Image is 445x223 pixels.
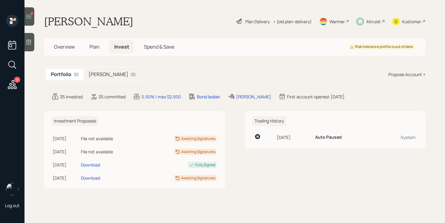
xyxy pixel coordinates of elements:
div: $5 [74,71,79,78]
div: Log out [5,203,20,208]
div: File not available [81,148,138,155]
div: [DATE] [277,134,310,141]
div: Fully Signed [195,162,215,168]
div: First account opened: [DATE] [287,93,345,100]
div: Kustomer [402,18,421,25]
div: $5 committed [99,93,126,100]
div: [DATE] [53,148,78,155]
div: File not available [81,135,138,142]
div: System [380,134,416,141]
div: [PERSON_NAME] [236,93,271,100]
img: michael-russo-headshot.png [6,183,18,195]
div: Risk tolerance profile is out of date [350,44,413,49]
div: Propose Account + [388,71,425,78]
div: Altruist [366,18,381,25]
span: Plan [89,43,100,50]
div: Download [81,175,100,181]
div: $5 invested [60,93,83,100]
h5: [PERSON_NAME] [89,71,128,77]
div: Bond ladder [197,93,220,100]
h6: Investment Proposals [51,116,99,126]
div: 9 [14,77,20,83]
div: • (old plan-delivery) [273,18,312,25]
div: Warmer [330,18,345,25]
span: Spend & Save [144,43,174,50]
div: [DATE] [53,162,78,168]
h6: Auto Paused [315,135,342,140]
div: Download [81,162,100,168]
div: $5 [131,71,136,78]
h6: Trading History [252,116,286,126]
h5: Portfolio [51,71,71,77]
div: Awaiting Signatures [181,149,215,155]
span: Overview [54,43,75,50]
h1: [PERSON_NAME] [44,15,133,28]
div: Awaiting Signatures [181,136,215,141]
div: [DATE] [53,175,78,181]
div: [DATE] [53,135,78,142]
div: Plan Delivery [245,18,270,25]
div: Awaiting Signatures [181,175,215,181]
span: Invest [114,43,129,50]
div: 0.50% | max $2,500 [141,93,181,100]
